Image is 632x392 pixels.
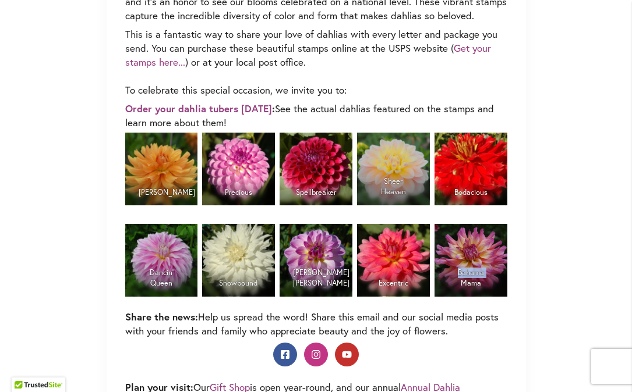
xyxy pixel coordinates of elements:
[280,260,352,297] figcaption: [PERSON_NAME] [PERSON_NAME]
[435,180,507,205] figcaption: Bodacious
[280,133,352,205] img: SPELLBREAKER
[125,224,197,296] img: DANCIN' QUEEN
[273,343,297,366] a: Facebook: Swan Island Dahlias
[435,224,507,296] img: BAHAMA MAMA
[125,180,197,205] figcaption: [PERSON_NAME]
[125,310,198,323] strong: Share the news:
[357,224,429,296] img: EXCENTRIC
[280,180,352,205] figcaption: Spellbreaker
[125,102,275,115] strong: :
[202,133,274,205] img: PRECIOUS
[202,270,274,296] figcaption: Snowbound
[125,83,507,97] p: To celebrate this special occasion, we invite you to:
[125,27,507,69] p: This is a fantastic way to share your love of dahlias with every letter and package you send. You...
[125,41,491,69] a: Get your stamps here...
[125,133,197,205] img: ANDREW CHARLES
[304,343,328,366] a: Instagram: Swan Island Dahlias
[202,180,274,205] figcaption: Precious
[280,224,352,296] img: LISA LISA
[357,270,429,296] figcaption: Excentric
[435,260,507,297] figcaption: Bahama Mama
[125,310,507,338] p: Help us spread the word! Share this email and our social media posts with your friends and family...
[125,102,272,115] a: Order your dahlia tubers [DATE]
[335,343,359,366] a: YouTube: Swan Island Dahlias
[125,102,507,130] p: See the actual dahlias featured on the stamps and learn more about them!
[357,133,429,205] img: SHEER HEAVEN
[125,260,197,297] figcaption: Dancin' Queen
[435,133,507,205] img: BODACIOUS
[357,169,429,205] figcaption: Sheer Heaven
[202,224,274,296] img: SNOWBOUND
